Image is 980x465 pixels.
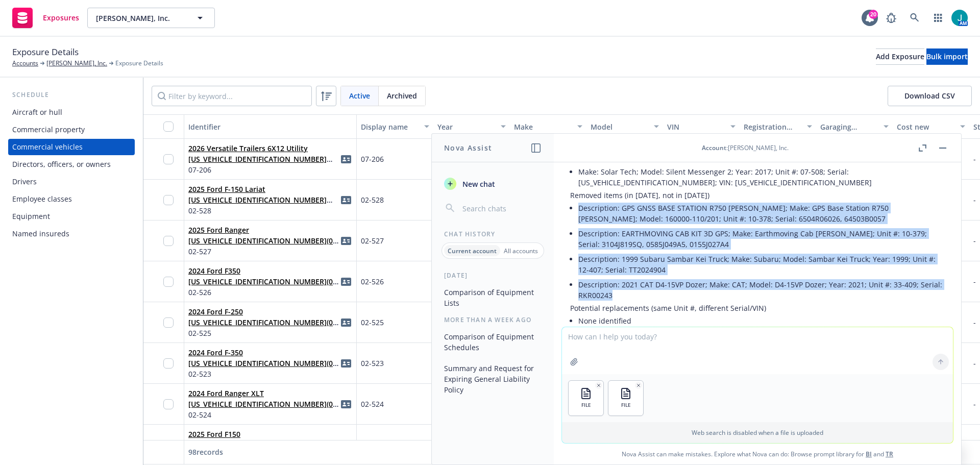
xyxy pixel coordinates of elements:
[578,252,945,277] li: Description: 1999 Subaru Sambar Kei Truck; Make: Subaru; Model: Sambar Kei Truck; Year: 1999; Uni...
[188,328,340,338] span: 02-525
[897,121,954,132] div: Cost new
[444,142,492,153] h1: Nova Assist
[361,121,418,132] div: Display name
[188,205,340,216] span: 02-528
[340,153,352,165] span: idCard
[8,104,135,120] a: Aircraft or hull
[432,271,554,280] div: [DATE]
[510,114,586,139] button: Make
[188,287,340,298] span: 02-526
[188,369,340,379] span: 02-523
[973,154,976,164] span: -
[188,348,339,379] a: 2024 Ford F-350 [US_VEHICLE_IDENTIFICATION_NUMBER](02-523)
[816,114,893,139] button: Garaging address
[973,195,976,205] span: -
[702,143,789,152] div: : [PERSON_NAME], Inc.
[163,358,174,369] input: Toggle Row Selected
[437,121,495,132] div: Year
[361,399,384,409] span: 02-524
[188,266,339,297] a: 2024 Ford F350 [US_VEHICLE_IDENTIFICATION_NUMBER](02-526)
[8,156,135,173] a: Directors, officers, or owners
[973,358,976,368] span: -
[361,317,384,328] span: 02-525
[163,154,174,164] input: Toggle Row Selected
[570,303,945,313] p: Potential replacements (same Unit #, different Serial/VIN)
[188,164,340,175] span: 07-206
[188,307,339,338] a: 2024 Ford F-250 [US_VEHICLE_IDENTIFICATION_NUMBER](02-525)
[866,450,872,458] a: BI
[8,191,135,207] a: Employee classes
[514,121,571,132] div: Make
[8,121,135,138] a: Commercial property
[928,8,948,28] a: Switch app
[578,277,945,303] li: Description: 2021 CAT D4-15VP Dozer; Make: CAT; Model: D4-15VP Dozer; Year: 2021; Unit #: 33-409;...
[888,86,972,106] button: Download CSV
[440,284,546,311] button: Comparison of Equipment Lists
[951,10,968,26] img: photo
[667,121,724,132] div: VIN
[361,276,384,287] span: 02-526
[340,398,352,410] a: idCard
[96,13,184,23] span: [PERSON_NAME], Inc.
[460,201,542,215] input: Search chats
[357,114,433,139] button: Display name
[460,179,495,189] span: New chat
[361,235,384,246] span: 02-527
[744,121,801,132] div: Registration state
[591,121,648,132] div: Model
[188,143,340,164] span: 2026 Versatile Trailers 6X12 Utility [US_VEHICLE_IDENTIFICATION_NUMBER] (07-206)
[12,139,83,155] div: Commercial vehicles
[578,313,945,328] li: None identified
[926,49,968,64] div: Bulk import
[340,276,352,288] a: idCard
[46,59,107,68] a: [PERSON_NAME], Inc.
[568,428,947,437] p: Web search is disabled when a file is uploaded
[558,444,957,464] span: Nova Assist can make mistakes. Explore what Nova can do: Browse prompt library for and
[163,277,174,287] input: Toggle Row Selected
[621,402,631,408] span: FILE
[188,347,340,369] span: 2024 Ford F-350 [US_VEHICLE_IDENTIFICATION_NUMBER](02-523)
[973,277,976,286] span: -
[740,114,816,139] button: Registration state
[578,201,945,226] li: Description: GPS GNSS BASE STATION R750 [PERSON_NAME]; Make: GPS Base Station R750 [PERSON_NAME];...
[340,439,352,451] span: idCard
[432,230,554,238] div: Chat History
[340,194,352,206] a: idCard
[163,195,174,205] input: Toggle Row Selected
[361,439,384,450] span: 02-522
[926,48,968,65] button: Bulk import
[8,174,135,190] a: Drivers
[184,114,357,139] button: Identifier
[570,190,945,201] p: Removed items (in [DATE], not in [DATE])
[663,114,740,139] button: VIN
[361,358,384,369] span: 02-523
[188,388,339,420] a: 2024 Ford Ranger XLT [US_VEHICLE_IDENTIFICATION_NUMBER](02-524)
[12,226,69,242] div: Named insureds
[188,265,340,287] span: 2024 Ford F350 [US_VEHICLE_IDENTIFICATION_NUMBER](02-526)
[12,45,79,59] span: Exposure Details
[440,360,546,398] button: Summary and Request for Expiring General Liability Policy
[12,191,72,207] div: Employee classes
[876,49,924,64] div: Add Exposure
[440,328,546,356] button: Comparison of Equipment Schedules
[43,14,79,22] span: Exposures
[188,388,340,409] span: 2024 Ford Ranger XLT [US_VEHICLE_IDENTIFICATION_NUMBER](02-524)
[340,316,352,329] span: idCard
[440,175,546,193] button: New chat
[12,208,50,225] div: Equipment
[163,399,174,409] input: Toggle Row Selected
[152,86,312,106] input: Filter by keyword...
[12,121,85,138] div: Commercial property
[8,208,135,225] a: Equipment
[433,114,510,139] button: Year
[869,10,878,19] div: 20
[349,90,370,101] span: Active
